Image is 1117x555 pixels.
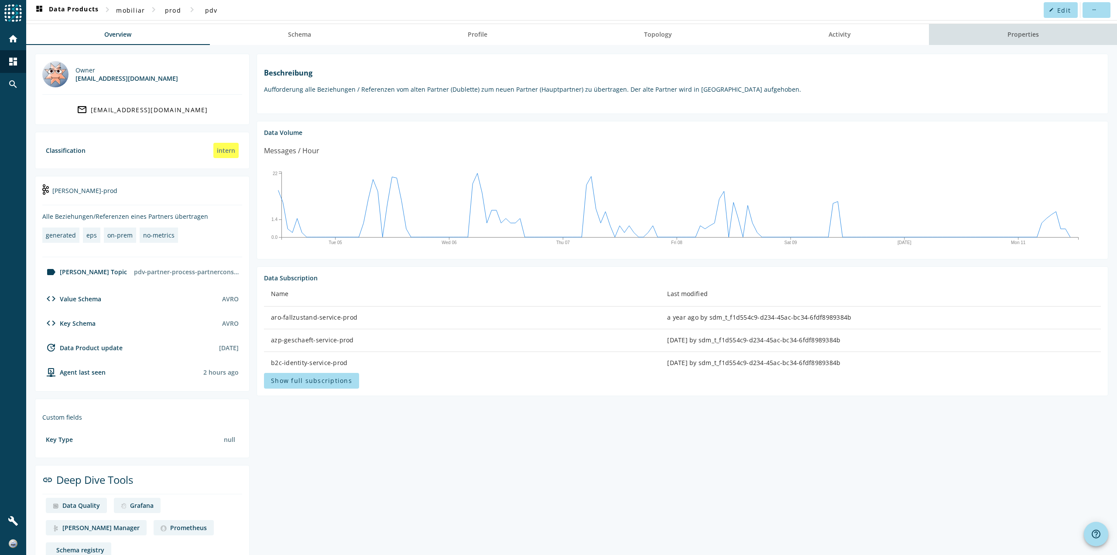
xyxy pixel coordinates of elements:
div: Alle Beziehungen/Referenzen eines Partners übertragen [42,212,242,221]
div: intern [213,143,239,158]
th: Last modified [660,282,1101,307]
span: prod [165,6,181,14]
span: Schema [288,31,311,38]
div: agent-env-prod [42,367,106,377]
div: Data Subscription [264,274,1101,282]
span: Edit [1057,6,1071,14]
td: [DATE] by sdm_t_f1d554c9-d234-45ac-bc34-6fdf8989384b [660,329,1101,352]
a: deep dive image[PERSON_NAME] Manager [46,520,147,535]
img: spoud-logo.svg [4,4,22,22]
div: Custom fields [42,413,242,421]
div: Data Quality [62,501,100,510]
div: pdv-partner-process-partnerconsolidated-prod [130,264,242,279]
div: [EMAIL_ADDRESS][DOMAIN_NAME] [91,106,208,114]
td: [DATE] by sdm_t_f1d554c9-d234-45ac-bc34-6fdf8989384b [660,352,1101,375]
img: mbx_301094@mobi.ch [42,61,69,87]
p: Aufforderung alle Beziehungen / Referenzen vom alten Partner (Dublette) zum neuen Partner (Hauptp... [264,85,1101,93]
mat-icon: chevron_right [148,4,159,15]
span: Show full subscriptions [271,376,352,385]
span: Topology [644,31,672,38]
div: [DATE] [219,344,239,352]
text: Tue 05 [329,240,342,245]
text: 1.4 [271,217,278,222]
button: Data Products [31,2,102,18]
mat-icon: build [8,516,18,526]
span: Data Products [34,5,99,15]
a: deep dive imageGrafana [114,498,161,513]
span: Profile [468,31,487,38]
div: Messages / Hour [264,145,319,156]
div: [PERSON_NAME] Topic [42,267,127,277]
div: [PERSON_NAME]-prod [42,183,242,205]
h1: Beschreibung [264,68,1101,78]
text: Wed 06 [442,240,457,245]
mat-icon: label [46,267,56,277]
div: aro-fallzustand-service-prod [271,313,653,322]
button: pdv [197,2,225,18]
a: [EMAIL_ADDRESS][DOMAIN_NAME] [42,102,242,117]
div: Owner [75,66,178,74]
div: on-prem [107,231,133,239]
text: 22 [273,171,278,176]
mat-icon: home [8,34,18,44]
img: deep dive image [121,503,127,509]
mat-icon: more_horiz [1091,7,1096,12]
mat-icon: help_outline [1091,529,1101,539]
span: Properties [1007,31,1039,38]
div: Deep Dive Tools [42,472,242,494]
mat-icon: dashboard [8,56,18,67]
div: Grafana [130,501,154,510]
div: [PERSON_NAME] Manager [62,524,140,532]
div: b2c-identity-service-prod [271,359,653,367]
td: a year ago by sdm_t_f1d554c9-d234-45ac-bc34-6fdf8989384b [660,307,1101,329]
button: Edit [1044,2,1078,18]
div: eps [86,231,97,239]
a: deep dive imagePrometheus [154,520,214,535]
div: Key Type [46,435,73,444]
mat-icon: mail_outline [77,104,87,115]
text: [DATE] [898,240,911,245]
a: deep dive imageData Quality [46,498,107,513]
mat-icon: update [46,342,56,353]
span: mobiliar [116,6,145,14]
div: [EMAIL_ADDRESS][DOMAIN_NAME] [75,74,178,83]
img: kafka-prod [42,184,49,195]
span: pdv [205,6,218,14]
div: Schema registry [56,546,104,554]
button: prod [159,2,187,18]
span: Overview [104,31,131,38]
div: Classification [46,146,86,155]
text: 0.0 [271,234,278,239]
span: Activity [829,31,851,38]
mat-icon: search [8,79,18,90]
div: Value Schema [42,293,101,304]
mat-icon: chevron_right [187,4,197,15]
div: Prometheus [170,524,207,532]
text: Fri 08 [671,240,682,245]
div: AVRO [222,319,239,327]
div: Key Schema [42,318,96,328]
div: null [220,432,239,447]
mat-icon: code [46,293,56,304]
div: Data Product update [42,342,123,353]
mat-icon: code [46,318,56,328]
button: mobiliar [113,2,148,18]
div: Data Volume [264,128,1101,137]
img: 4630c00465cddc62c5e0d48377b6cd43 [9,539,17,548]
div: generated [46,231,76,239]
div: azp-geschaeft-service-prod [271,336,653,345]
mat-icon: chevron_right [102,4,113,15]
text: Sat 09 [785,240,797,245]
text: Thu 07 [556,240,570,245]
div: no-metrics [143,231,175,239]
img: deep dive image [161,525,167,531]
div: AVRO [222,295,239,303]
button: Show full subscriptions [264,373,359,389]
text: Mon 11 [1011,240,1026,245]
th: Name [264,282,660,307]
mat-icon: dashboard [34,5,45,15]
mat-icon: link [42,475,53,485]
img: deep dive image [53,525,59,531]
div: Agents typically reports every 15min to 1h [203,368,239,376]
mat-icon: edit [1049,7,1054,12]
